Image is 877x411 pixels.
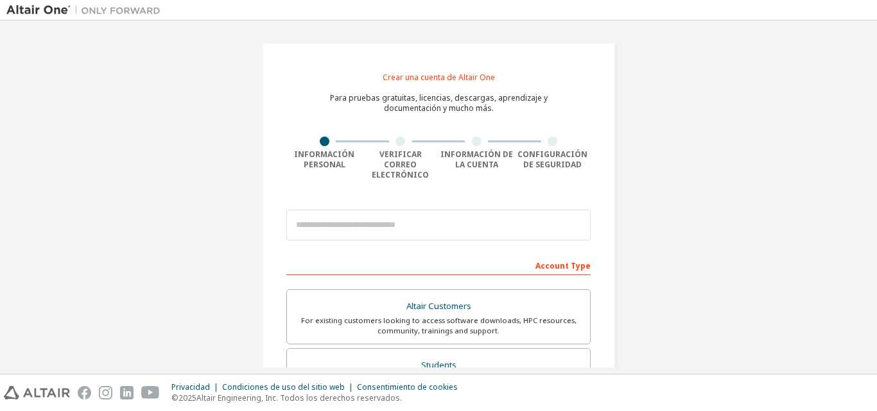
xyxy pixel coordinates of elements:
[171,392,178,403] font: ©
[99,386,112,399] img: instagram.svg
[517,149,587,170] font: Configuración de seguridad
[120,386,134,399] img: linkedin.svg
[178,392,196,403] font: 2025
[196,392,402,403] font: Altair Engineering, Inc. Todos los derechos reservados.
[295,298,582,315] div: Altair Customers
[372,149,429,180] font: Verificar correo electrónico
[4,386,70,399] img: altair_logo.svg
[295,315,582,336] div: For existing customers looking to access software downloads, HPC resources, community, trainings ...
[357,382,458,392] font: Consentimiento de cookies
[330,92,548,103] font: Para pruebas gratuitas, licencias, descargas, aprendizaje y
[141,386,160,399] img: youtube.svg
[286,255,591,275] div: Account Type
[222,382,345,392] font: Condiciones de uso del sitio web
[78,386,91,399] img: facebook.svg
[384,103,494,113] font: documentación y mucho más.
[383,72,495,83] font: Crear una cuenta de Altair One
[294,149,354,170] font: Información personal
[171,382,210,392] font: Privacidad
[295,356,582,374] div: Students
[6,4,167,17] img: Altair Uno
[440,149,513,170] font: Información de la cuenta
